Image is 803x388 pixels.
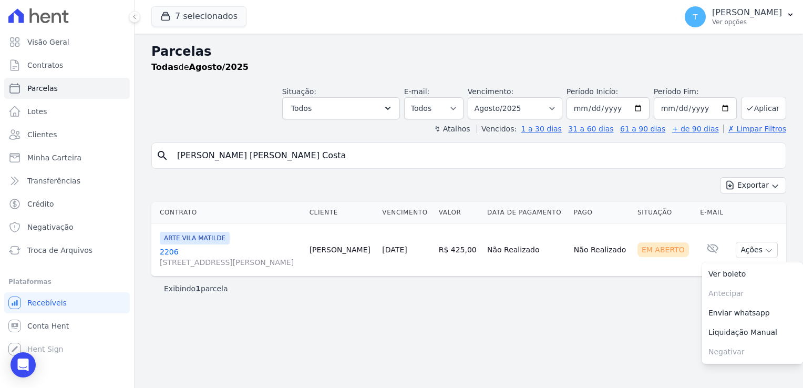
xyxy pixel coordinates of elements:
a: 2206[STREET_ADDRESS][PERSON_NAME] [160,247,301,268]
button: Exportar [720,177,786,193]
p: Exibindo parcela [164,283,228,294]
span: Minha Carteira [27,152,81,163]
strong: Todas [151,62,179,72]
td: R$ 425,00 [435,223,483,277]
span: Lotes [27,106,47,117]
span: Conta Hent [27,321,69,331]
button: Aplicar [741,97,786,119]
div: Plataformas [8,275,126,288]
th: Pago [570,202,633,223]
span: Parcelas [27,83,58,94]
a: Clientes [4,124,130,145]
span: Recebíveis [27,298,67,308]
th: Valor [435,202,483,223]
span: Todos [291,102,312,115]
button: Todos [282,97,400,119]
th: Situação [633,202,696,223]
label: E-mail: [404,87,430,96]
span: Transferências [27,176,80,186]
a: Troca de Arquivos [4,240,130,261]
th: Cliente [305,202,378,223]
td: [PERSON_NAME] [305,223,378,277]
th: Contrato [151,202,305,223]
i: search [156,149,169,162]
a: Visão Geral [4,32,130,53]
label: Situação: [282,87,316,96]
span: [STREET_ADDRESS][PERSON_NAME] [160,257,301,268]
button: 7 selecionados [151,6,246,26]
a: Parcelas [4,78,130,99]
b: 1 [195,284,201,293]
h2: Parcelas [151,42,786,61]
label: Vencidos: [477,125,517,133]
label: Período Inicío: [567,87,618,96]
th: Data de Pagamento [483,202,570,223]
span: Negativação [27,222,74,232]
a: Conta Hent [4,315,130,336]
label: Vencimento: [468,87,513,96]
p: [PERSON_NAME] [712,7,782,18]
button: T [PERSON_NAME] Ver opções [676,2,803,32]
a: Lotes [4,101,130,122]
button: Ações [736,242,778,258]
span: Crédito [27,199,54,209]
th: E-mail [696,202,729,223]
a: 1 a 30 dias [521,125,562,133]
a: Ver boleto [702,264,803,284]
span: Contratos [27,60,63,70]
a: Minha Carteira [4,147,130,168]
div: Em Aberto [637,242,689,257]
label: Período Fim: [654,86,737,97]
label: ↯ Atalhos [434,125,470,133]
a: ✗ Limpar Filtros [723,125,786,133]
a: Transferências [4,170,130,191]
div: Open Intercom Messenger [11,352,36,377]
p: de [151,61,249,74]
a: + de 90 dias [672,125,719,133]
a: 31 a 60 dias [568,125,613,133]
td: Não Realizado [483,223,570,277]
td: Não Realizado [570,223,633,277]
span: ARTE VILA MATILDE [160,232,230,244]
span: T [693,13,698,21]
span: Visão Geral [27,37,69,47]
a: Recebíveis [4,292,130,313]
a: Crédito [4,193,130,215]
span: Troca de Arquivos [27,245,92,256]
strong: Agosto/2025 [189,62,249,72]
a: 61 a 90 dias [620,125,665,133]
a: Negativação [4,217,130,238]
th: Vencimento [378,202,434,223]
a: Contratos [4,55,130,76]
input: Buscar por nome do lote ou do cliente [171,145,781,166]
p: Ver opções [712,18,782,26]
a: [DATE] [382,246,407,254]
span: Clientes [27,129,57,140]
